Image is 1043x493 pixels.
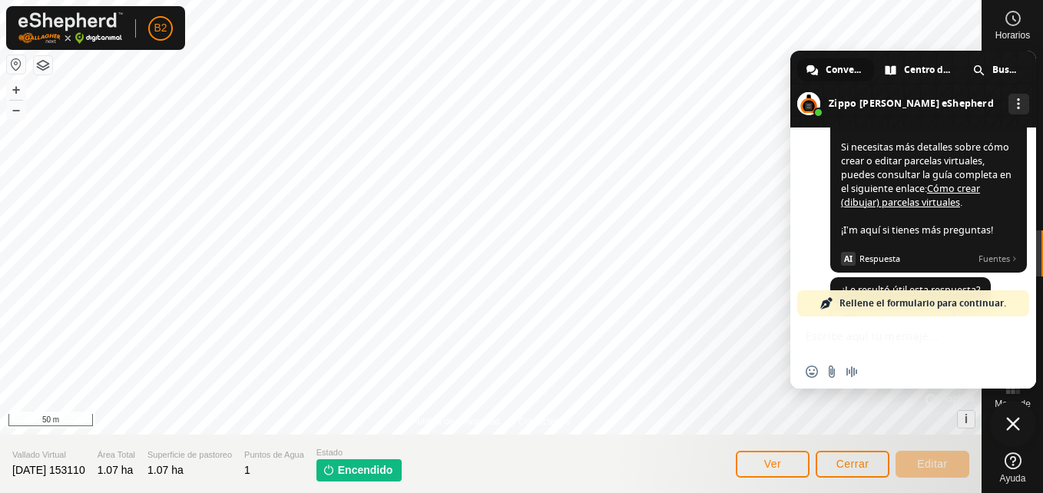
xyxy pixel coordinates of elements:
[986,399,1039,418] span: Mapa de Calor
[518,415,570,428] a: Contáctenos
[7,81,25,99] button: +
[323,464,335,476] img: encender
[839,290,1006,316] span: Rellene el formulario para continuar.
[846,366,858,378] span: Grabar mensaje de audio
[982,446,1043,489] a: Ayuda
[958,411,975,428] button: i
[841,182,980,209] a: Cómo crear (dibujar) parcelas virtuales
[904,58,952,81] span: Centro de ayuda
[147,448,232,462] span: Superficie de pastoreo
[316,446,402,459] span: Estado
[18,12,123,44] img: Logo Gallagher
[859,252,972,266] span: Respuesta
[841,283,980,296] span: ¿Le resultó útil esta respuesta?
[978,252,1017,266] span: Fuentes
[816,451,889,478] button: Cerrar
[797,58,874,81] a: Conversación
[836,458,869,470] span: Cerrar
[826,58,863,81] span: Conversación
[34,56,52,74] button: Capas del Mapa
[7,101,25,119] button: –
[98,464,134,476] span: 1.07 ha
[917,458,948,470] span: Editar
[12,448,85,462] span: Vallado Virtual
[992,58,1018,81] span: Buscar en
[896,451,969,478] button: Editar
[338,462,393,478] span: Encendido
[964,58,1029,81] a: Buscar en
[12,464,85,476] span: [DATE] 153110
[412,415,500,428] a: Política de Privacidad
[736,451,810,478] button: Ver
[876,58,962,81] a: Centro de ayuda
[98,448,135,462] span: Área Total
[147,464,184,476] span: 1.07 ha
[965,412,968,425] span: i
[841,252,856,266] span: AI
[154,20,167,36] span: B2
[806,366,818,378] span: Insertar un emoji
[7,55,25,74] button: Restablecer Mapa
[244,448,304,462] span: Puntos de Agua
[244,464,250,476] span: 1
[826,366,838,378] span: Enviar un archivo
[1000,474,1026,483] span: Ayuda
[990,401,1036,447] a: Cerrar el chat
[995,31,1030,40] span: Horarios
[764,458,782,470] span: Ver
